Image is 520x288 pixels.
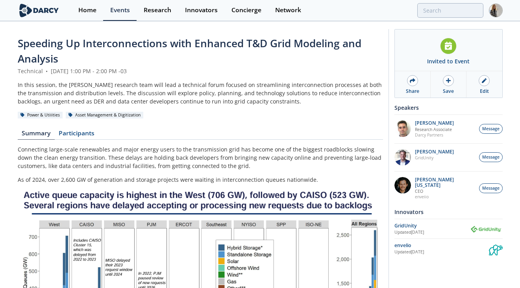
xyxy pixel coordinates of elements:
img: Profile [489,4,503,17]
div: Updated [DATE] [394,229,470,236]
div: In this session, the [PERSON_NAME] research team will lead a technical forum focused on streamlin... [18,81,383,105]
div: Network [275,7,301,13]
span: Message [482,154,500,161]
p: Research Associate [415,127,454,132]
img: envelio [489,242,503,255]
div: Events [110,7,130,13]
div: Power & Utilities [18,112,63,119]
button: Message [479,124,503,134]
div: Speakers [394,101,503,114]
img: GridUnity [470,224,503,234]
div: Innovators [185,7,218,13]
img: 1b183925-147f-4a47-82c9-16eeeed5003c [394,177,411,194]
p: GridUnity [415,155,454,161]
div: envelio [394,242,489,249]
div: Save [443,88,454,95]
div: Invited to Event [427,57,470,65]
div: Technical [DATE] 1:00 PM - 2:00 PM -03 [18,67,383,75]
p: As of 2024, over 2,600 GW of generation and storage projects were waiting in interconnection queu... [18,175,383,184]
p: Connecting large-scale renewables and major energy users to the transmission grid has become one ... [18,145,383,170]
p: [PERSON_NAME] [415,120,454,126]
p: [PERSON_NAME][US_STATE] [415,177,475,188]
div: Updated [DATE] [394,249,489,255]
input: Advanced Search [417,3,483,18]
span: • [44,67,49,75]
iframe: chat widget [487,257,512,280]
img: f1d2b35d-fddb-4a25-bd87-d4d314a355e9 [394,120,411,137]
span: Speeding Up Interconnections with Enhanced T&D Grid Modeling and Analysis [18,36,361,66]
p: envelio [415,194,475,199]
div: Home [78,7,96,13]
a: Edit [466,71,502,98]
a: Participants [55,130,99,140]
div: Innovators [394,205,503,219]
p: Darcy Partners [415,132,454,138]
img: d42dc26c-2a28-49ac-afde-9b58c84c0349 [394,149,411,166]
div: Edit [480,88,489,95]
div: Asset Management & Digitization [66,112,144,119]
a: Summary [18,130,55,140]
img: logo-wide.svg [18,4,61,17]
div: GridUnity [394,222,470,229]
button: Message [479,183,503,193]
span: Message [482,185,500,192]
p: [PERSON_NAME] [415,149,454,155]
div: Research [144,7,171,13]
div: Concierge [231,7,261,13]
div: Share [406,88,419,95]
button: Message [479,152,503,162]
p: CEO [415,188,475,194]
span: Message [482,126,500,132]
a: GridUnity Updated[DATE] GridUnity [394,222,503,236]
a: envelio Updated[DATE] envelio [394,242,503,255]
